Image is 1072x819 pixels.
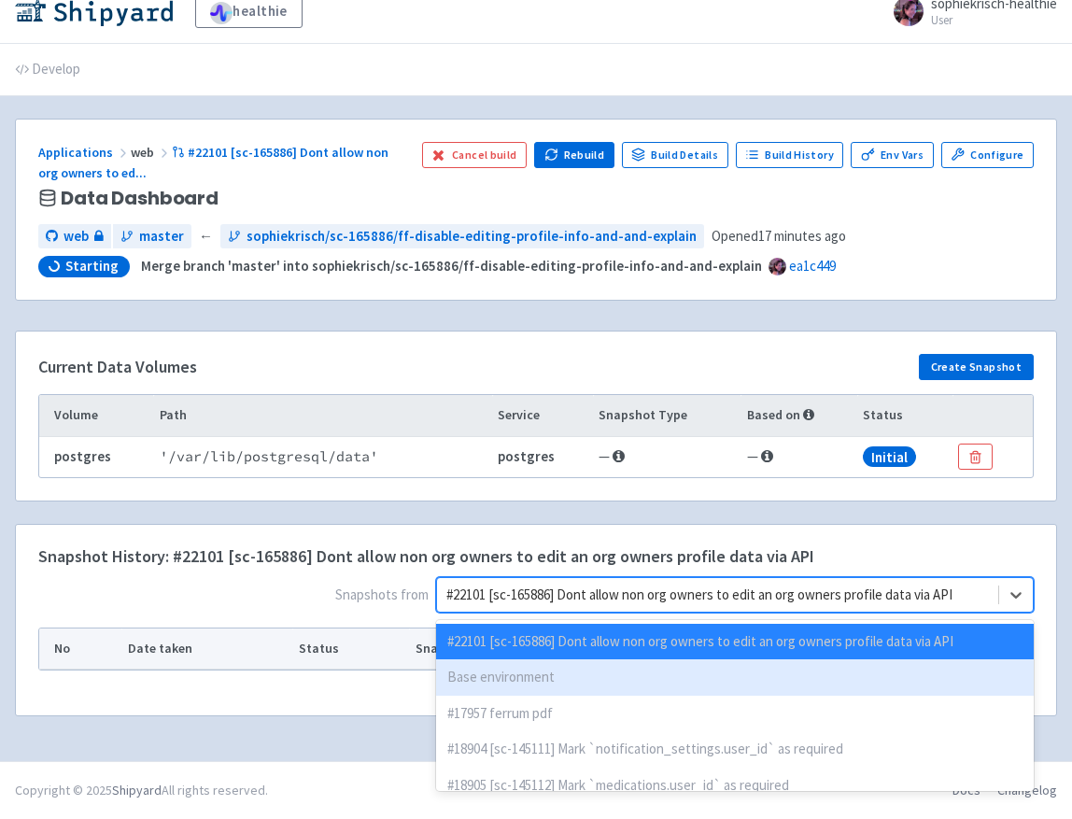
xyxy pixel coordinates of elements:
[919,354,1034,380] button: Create Snapshot
[492,395,593,436] th: Service
[622,142,728,168] a: Build Details
[65,257,119,275] span: Starting
[863,446,916,468] span: Initial
[121,628,292,670] th: Date taken
[436,659,1034,696] div: Base environment
[38,577,1034,620] span: Snapshots from
[534,142,614,168] button: Rebuild
[113,224,191,249] a: master
[131,144,172,161] span: web
[498,447,555,465] b: postgres
[436,624,1034,660] div: #22101 [sc-165886] Dont allow non org owners to edit an org owners profile data via API
[247,226,697,247] span: sophiekrisch/sc-165886/ff-disable-editing-profile-info-and-and-explain
[593,436,741,477] td: —
[292,628,409,670] th: Status
[758,227,846,245] time: 17 minutes ago
[38,144,388,182] span: #22101 [sc-165886] Dont allow non org owners to ed ...
[220,224,704,249] a: sophiekrisch/sc-165886/ff-disable-editing-profile-info-and-and-explain
[741,395,856,436] th: Based on
[436,696,1034,732] div: #17957 ferrum pdf
[593,395,741,436] th: Snapshot Type
[409,628,634,670] th: Snapshot Type
[38,224,111,249] a: web
[63,226,89,247] span: web
[741,436,856,477] td: —
[436,768,1034,804] div: #18905 [sc-145112] Mark `medications.user_id` as required
[941,142,1034,168] a: Configure
[39,628,121,670] th: No
[141,257,762,275] strong: Merge branch 'master' into sophiekrisch/sc-165886/ff-disable-editing-profile-info-and-and-explain
[153,395,491,436] th: Path
[15,781,268,800] div: Copyright © 2025 All rights reserved.
[199,226,213,247] span: ←
[857,395,952,436] th: Status
[139,226,184,247] span: master
[422,142,528,168] button: Cancel build
[931,14,1057,26] small: User
[789,257,836,275] a: ea1c449
[61,188,219,209] span: Data Dashboard
[38,547,814,566] h4: Snapshot History: #22101 [sc-165886] Dont allow non org owners to edit an org owners profile data...
[153,436,491,477] td: ' /var/lib/postgresql/data '
[736,142,844,168] a: Build History
[38,144,131,161] a: Applications
[54,447,111,465] b: postgres
[39,395,153,436] th: Volume
[851,142,933,168] a: Env Vars
[15,44,80,96] a: Develop
[712,226,846,247] span: Opened
[38,358,197,376] h4: Current Data Volumes
[38,144,388,182] a: #22101 [sc-165886] Dont allow non org owners to ed...
[112,782,162,798] a: Shipyard
[436,731,1034,768] div: #18904 [sc-145111] Mark `notification_settings.user_id` as required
